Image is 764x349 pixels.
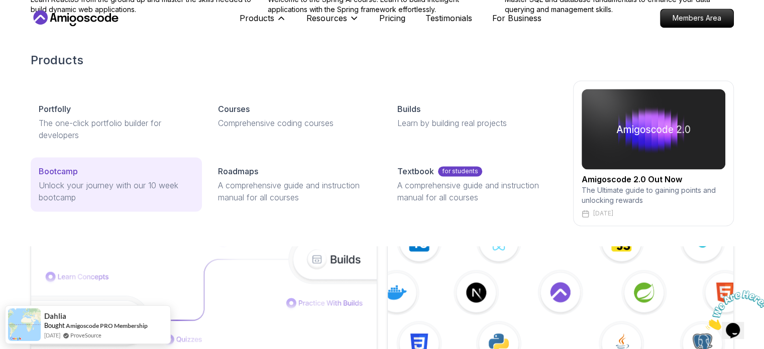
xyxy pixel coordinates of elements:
a: Amigoscode PRO Membership [66,322,148,329]
button: Resources [306,12,359,32]
a: Members Area [660,9,734,28]
h2: Products [31,52,734,68]
iframe: chat widget [702,286,764,334]
p: Courses [218,103,250,115]
p: Bootcamp [39,165,78,177]
p: The Ultimate guide to gaining points and unlocking rewards [582,185,725,205]
a: CoursesComprehensive coding courses [210,95,381,137]
p: Comprehensive coding courses [218,117,373,129]
p: Roadmaps [218,165,258,177]
p: Builds [397,103,420,115]
a: Pricing [379,12,405,24]
p: A comprehensive guide and instruction manual for all courses [218,179,373,203]
p: Learn by building real projects [397,117,553,129]
p: Unlock your journey with our 10 week bootcamp [39,179,194,203]
button: Products [240,12,286,32]
a: For Business [492,12,541,24]
p: Members Area [661,9,733,27]
span: Dahlia [44,312,66,320]
h2: Amigoscode 2.0 Out Now [582,173,725,185]
a: Testimonials [425,12,472,24]
img: provesource social proof notification image [8,308,41,341]
span: Bought [44,321,65,329]
p: A comprehensive guide and instruction manual for all courses [397,179,553,203]
img: amigoscode 2.0 [582,89,725,169]
p: Textbook [397,165,434,177]
p: Products [240,12,274,24]
p: [DATE] [593,209,613,217]
span: [DATE] [44,331,60,339]
a: BuildsLearn by building real projects [389,95,561,137]
a: amigoscode 2.0Amigoscode 2.0 Out NowThe Ultimate guide to gaining points and unlocking rewards[DATE] [573,80,734,226]
img: Chat attention grabber [4,4,66,44]
p: Resources [306,12,347,24]
p: for students [438,166,482,176]
a: RoadmapsA comprehensive guide and instruction manual for all courses [210,157,381,211]
a: BootcampUnlock your journey with our 10 week bootcamp [31,157,202,211]
p: Portfolly [39,103,71,115]
a: Textbookfor studentsA comprehensive guide and instruction manual for all courses [389,157,561,211]
a: PortfollyThe one-click portfolio builder for developers [31,95,202,149]
a: ProveSource [70,331,101,339]
p: The one-click portfolio builder for developers [39,117,194,141]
